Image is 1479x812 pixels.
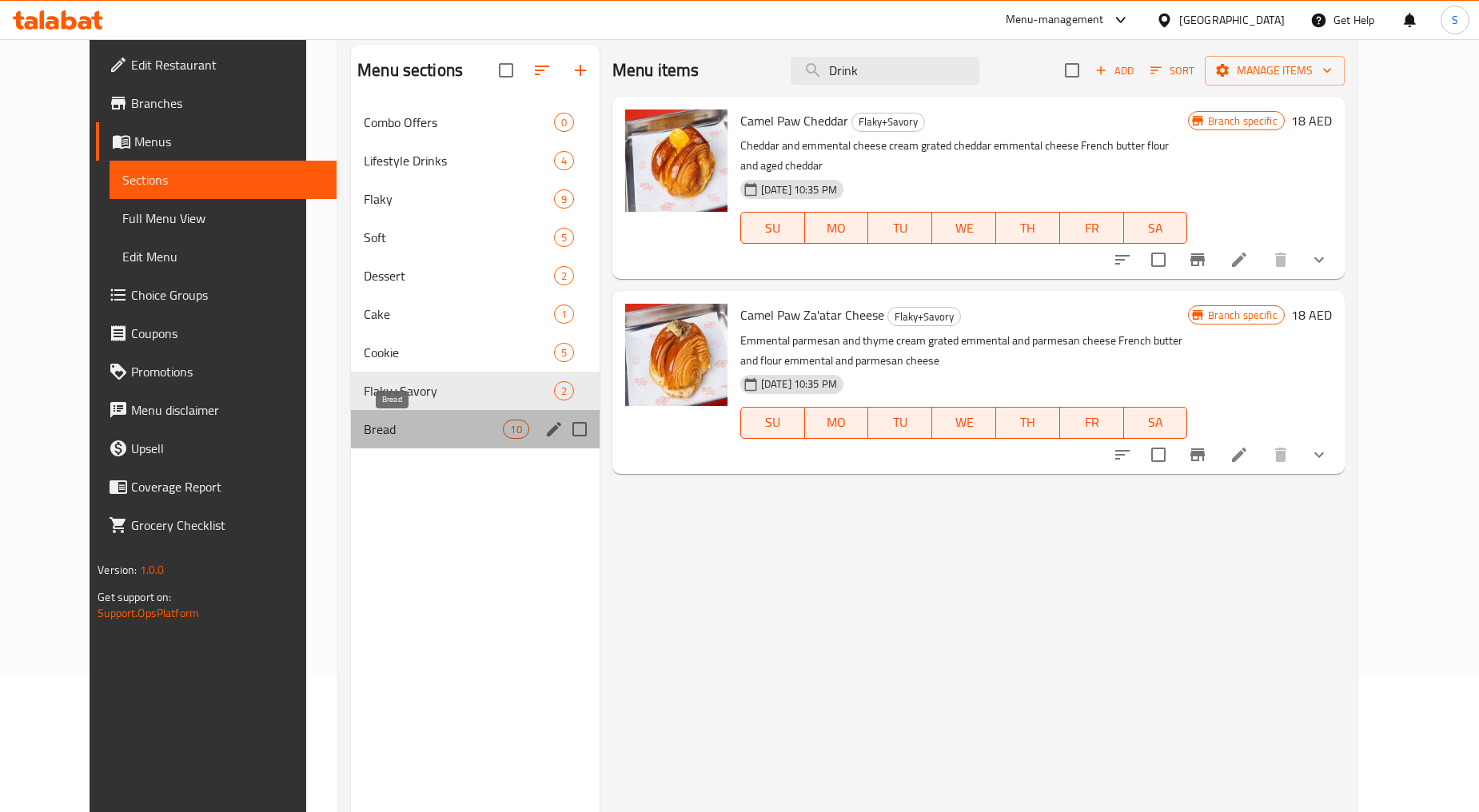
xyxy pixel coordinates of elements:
[1202,113,1284,129] span: Branch specific
[1300,241,1338,279] button: show more
[555,269,573,284] span: 2
[122,170,324,189] span: Sections
[1066,411,1118,434] span: FR
[868,407,932,439] button: TU
[364,189,554,209] div: Flaky
[791,57,979,85] input: search
[851,113,925,132] div: Flaky+Savory
[351,257,600,295] div: Dessert2
[1452,11,1458,29] span: S
[555,384,573,399] span: 2
[1142,243,1175,277] span: Select to update
[96,314,337,352] a: Coupons
[98,603,199,623] a: Support.OpsPlatform
[364,343,554,362] span: Cookie
[364,266,554,285] span: Dessert
[1130,217,1182,240] span: SA
[932,212,996,244] button: WE
[740,109,848,133] span: Camel Paw Cheddar
[131,439,324,458] span: Upsell
[740,331,1188,371] p: Emmental parmesan and thyme cream grated emmental and parmesan cheese French butter and flour emm...
[364,420,503,439] span: Bread
[939,411,990,434] span: WE
[96,84,337,122] a: Branches
[625,109,728,212] img: Camel Paw Cheddar
[351,333,600,372] div: Cookie5
[888,308,960,326] span: Flaky+Savory
[561,51,600,90] button: Add section
[932,407,996,439] button: WE
[1124,212,1188,244] button: SA
[740,136,1188,176] p: Cheddar and emmental cheese cream grated cheddar emmental cheese French butter flour and aged che...
[504,422,528,437] span: 10
[1140,58,1205,83] span: Sort items
[1230,445,1249,464] a: Edit menu item
[1103,241,1142,279] button: sort-choices
[1178,241,1217,279] button: Branch-specific-item
[875,217,926,240] span: TU
[364,113,554,132] span: Combo Offers
[755,376,843,392] span: [DATE] 10:35 PM
[1060,407,1124,439] button: FR
[1262,241,1300,279] button: delete
[1179,11,1285,29] div: [GEOGRAPHIC_DATA]
[364,228,554,247] div: Soft
[131,362,324,381] span: Promotions
[351,218,600,257] div: Soft5
[1150,62,1194,80] span: Sort
[612,58,700,82] h2: Menu items
[805,212,869,244] button: MO
[1146,58,1198,83] button: Sort
[131,400,324,420] span: Menu disclaimer
[98,559,137,580] span: Version:
[351,295,600,333] div: Cake1
[364,381,554,400] span: Flaky+Savory
[868,212,932,244] button: TU
[805,407,869,439] button: MO
[740,212,805,244] button: SU
[1262,436,1300,474] button: delete
[554,228,574,247] div: items
[131,324,324,343] span: Coupons
[351,410,600,448] div: Bread10edit
[96,46,337,84] a: Edit Restaurant
[1291,304,1332,326] h6: 18 AED
[351,103,600,141] div: Combo Offers0
[1310,445,1329,464] svg: Show Choices
[110,199,337,237] a: Full Menu View
[131,55,324,74] span: Edit Restaurant
[503,420,528,439] div: items
[996,407,1060,439] button: TH
[131,285,324,304] span: Choice Groups
[740,407,805,439] button: SU
[542,417,566,441] button: edit
[1066,217,1118,240] span: FR
[747,217,799,240] span: SU
[96,468,337,506] a: Coverage Report
[554,266,574,285] div: items
[96,122,337,161] a: Menus
[96,352,337,391] a: Promotions
[110,237,337,276] a: Edit Menu
[740,303,884,327] span: Camel Paw Za'atar Cheese
[996,212,1060,244] button: TH
[351,372,600,410] div: Flaky+Savory2
[122,247,324,266] span: Edit Menu
[1310,250,1329,269] svg: Show Choices
[1003,411,1054,434] span: TH
[134,132,324,151] span: Menus
[1124,407,1188,439] button: SA
[625,304,728,406] img: Camel Paw Za'atar Cheese
[1093,62,1136,80] span: Add
[555,345,573,360] span: 5
[1202,308,1284,323] span: Branch specific
[1089,58,1140,83] button: Add
[555,230,573,245] span: 5
[555,115,573,130] span: 0
[1205,56,1345,86] button: Manage items
[1178,436,1217,474] button: Branch-specific-item
[939,217,990,240] span: WE
[96,506,337,544] a: Grocery Checklist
